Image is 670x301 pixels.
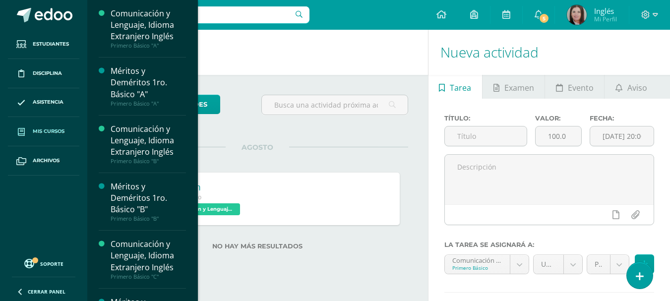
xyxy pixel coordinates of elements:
[111,123,186,165] a: Comunicación y Lenguaje, Idioma Extranjero InglésPrimero Básico "B"
[444,241,654,248] label: La tarea se asignará a:
[594,6,617,16] span: Inglés
[111,181,186,222] a: Méritos y Deméritos 1ro. Básico "B"Primero Básico "B"
[428,75,482,99] a: Tarea
[594,15,617,23] span: Mi Perfil
[33,127,64,135] span: Mis cursos
[8,88,79,118] a: Asistencia
[111,65,186,100] div: Méritos y Deméritos 1ro. Básico "A"
[111,123,186,158] div: Comunicación y Lenguaje, Idioma Extranjero Inglés
[111,8,186,49] a: Comunicación y Lenguaje, Idioma Extranjero InglésPrimero Básico "A"
[33,40,69,48] span: Estudiantes
[99,30,416,75] h1: Actividades
[568,76,594,100] span: Evento
[111,100,186,107] div: Primero Básico "A"
[94,6,309,23] input: Busca un usuario...
[111,239,186,280] a: Comunicación y Lenguaje, Idioma Extranjero InglésPrimero Básico "C"
[445,255,529,274] a: Comunicación y Lenguaje, Idioma Extranjero Inglés 'A'Primero Básico
[262,95,407,115] input: Busca una actividad próxima aquí...
[111,65,186,107] a: Méritos y Deméritos 1ro. Básico "A"Primero Básico "A"
[445,126,527,146] input: Título
[452,255,503,264] div: Comunicación y Lenguaje, Idioma Extranjero Inglés 'A'
[590,126,654,146] input: Fecha de entrega
[483,75,545,99] a: Examen
[545,75,604,99] a: Evento
[111,181,186,215] div: Méritos y Deméritos 1ro. Básico "B"
[539,13,549,24] span: 5
[541,255,556,274] span: Unidad 3
[156,182,243,193] div: Final Exam
[8,117,79,146] a: Mis cursos
[605,75,658,99] a: Aviso
[536,126,581,146] input: Puntos máximos
[111,8,186,42] div: Comunicación y Lenguaje, Idioma Extranjero Inglés
[627,76,647,100] span: Aviso
[40,260,63,267] span: Soporte
[111,239,186,273] div: Comunicación y Lenguaje, Idioma Extranjero Inglés
[8,30,79,59] a: Estudiantes
[33,157,60,165] span: Archivos
[535,115,582,122] label: Valor:
[33,69,62,77] span: Disciplina
[111,158,186,165] div: Primero Básico "B"
[28,288,65,295] span: Cerrar panel
[440,30,658,75] h1: Nueva actividad
[111,215,186,222] div: Primero Básico "B"
[567,5,587,25] img: e03ec1ec303510e8e6f60bf4728ca3bf.png
[444,115,527,122] label: Título:
[595,255,603,274] span: Parcial (10.0%)
[8,59,79,88] a: Disciplina
[450,76,471,100] span: Tarea
[8,146,79,176] a: Archivos
[156,203,240,215] span: Comunicación y Lenguaje, Idioma Extranjero Inglés 'A'
[33,98,63,106] span: Asistencia
[107,242,408,250] label: No hay más resultados
[587,255,629,274] a: Parcial (10.0%)
[12,256,75,270] a: Soporte
[226,143,289,152] span: AGOSTO
[504,76,534,100] span: Examen
[111,42,186,49] div: Primero Básico "A"
[534,255,582,274] a: Unidad 3
[590,115,654,122] label: Fecha:
[452,264,503,271] div: Primero Básico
